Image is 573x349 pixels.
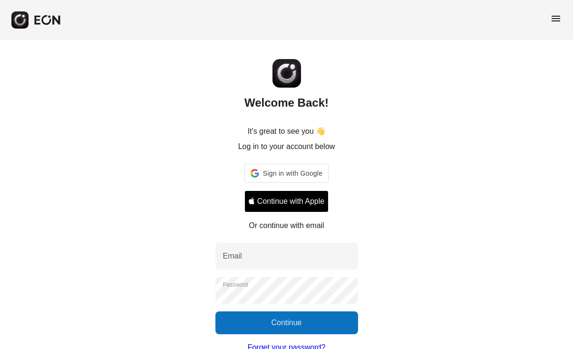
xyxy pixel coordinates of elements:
[223,281,248,289] label: Password
[215,311,358,334] button: Continue
[244,95,329,110] h2: Welcome Back!
[244,164,329,183] div: Sign in with Google
[249,220,324,231] p: Or continue with email
[238,141,335,152] p: Log in to your account below
[223,250,242,262] label: Email
[248,126,326,137] p: It's great to see you 👋
[244,190,329,212] button: Signin with apple ID
[263,168,322,179] span: Sign in with Google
